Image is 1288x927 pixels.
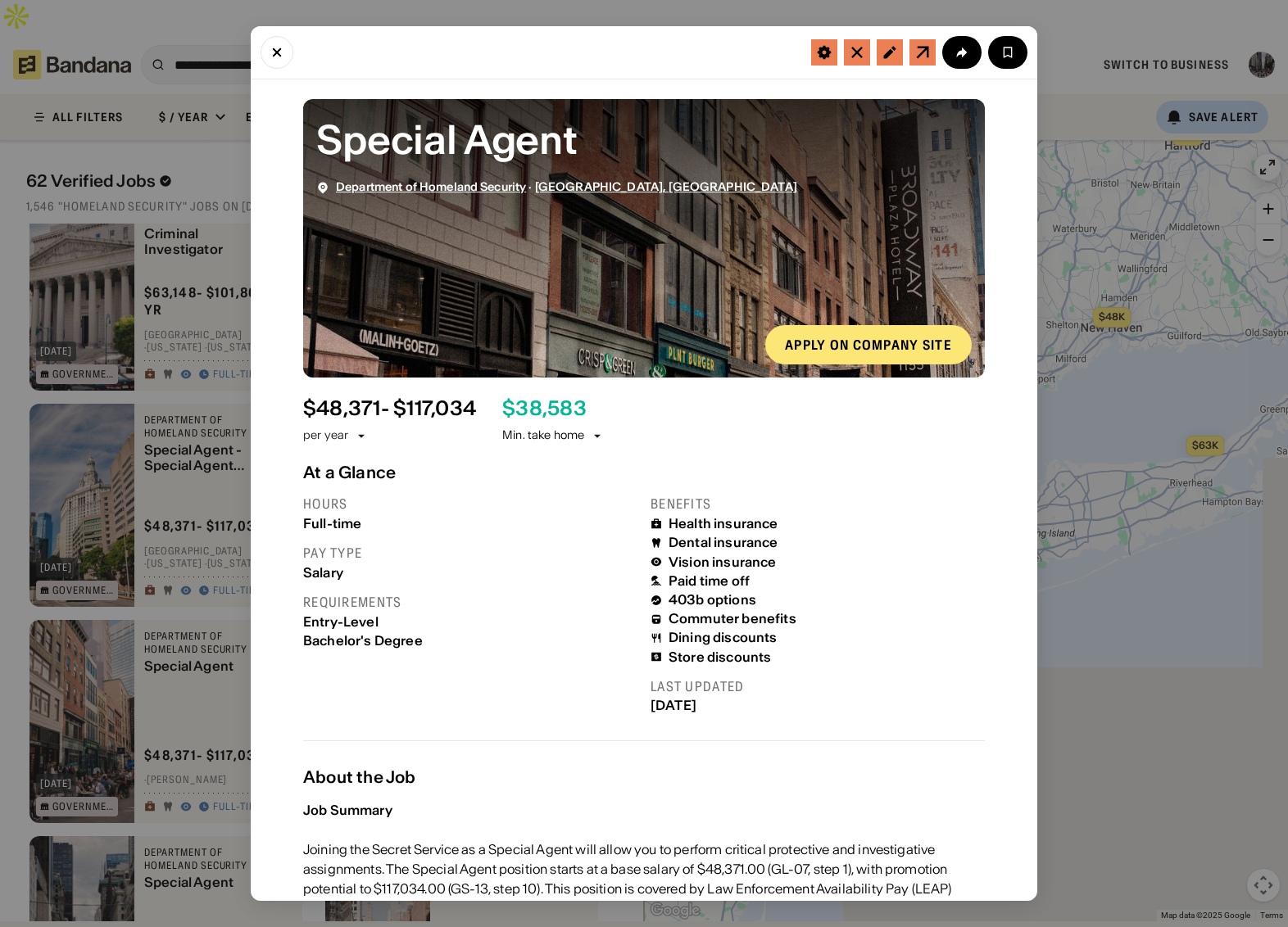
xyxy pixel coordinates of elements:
[303,516,637,531] div: Full-time
[303,633,637,649] div: Bachelor's Degree
[303,545,637,562] div: Pay type
[303,427,348,444] div: per year
[303,495,637,513] div: Hours
[303,767,985,787] div: About the Job
[669,554,777,570] div: Vision insurance
[303,594,637,611] div: Requirements
[669,611,796,626] div: Commuter benefits
[303,397,476,421] div: $ 48,371 - $117,034
[669,649,771,665] div: Store discounts
[502,427,604,444] div: Min. take home
[535,179,797,194] span: [GEOGRAPHIC_DATA], [GEOGRAPHIC_DATA]
[316,112,972,167] div: Special Agent
[651,495,985,513] div: Benefits
[669,516,778,531] div: Health insurance
[651,698,985,713] div: [DATE]
[336,180,797,194] div: ·
[303,802,392,818] div: Job Summary
[303,463,985,482] div: At a Glance
[336,179,526,194] span: Department of Homeland Security
[502,397,587,421] div: $ 38,583
[303,614,637,630] div: Entry-Level
[785,338,952,351] div: Apply on company site
[669,592,756,608] div: 403b options
[669,535,778,550] div: Dental insurance
[303,565,637,581] div: Salary
[669,630,778,645] div: Dining discounts
[261,36,293,69] button: Close
[651,678,985,695] div: Last updated
[669,573,750,589] div: Paid time off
